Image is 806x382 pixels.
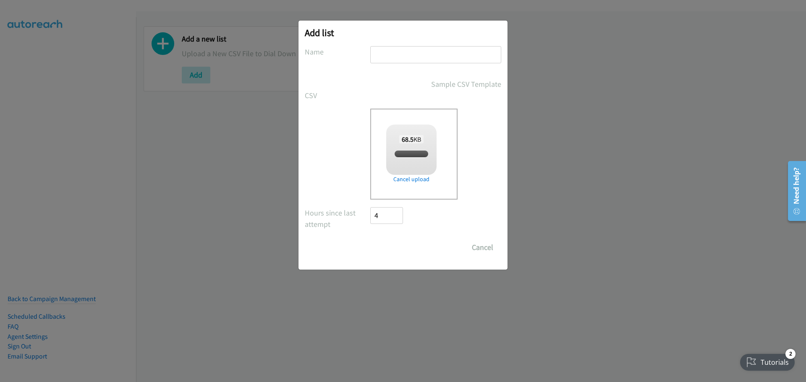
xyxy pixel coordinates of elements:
[782,158,806,224] iframe: Resource Center
[305,90,370,101] label: CSV
[397,150,425,158] span: split_9.csv
[386,175,437,184] a: Cancel upload
[464,239,501,256] button: Cancel
[735,346,800,376] iframe: Checklist
[305,27,501,39] h2: Add list
[402,135,413,143] strong: 68.5
[399,135,424,143] span: KB
[305,46,370,57] label: Name
[305,207,370,230] label: Hours since last attempt
[431,78,501,90] a: Sample CSV Template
